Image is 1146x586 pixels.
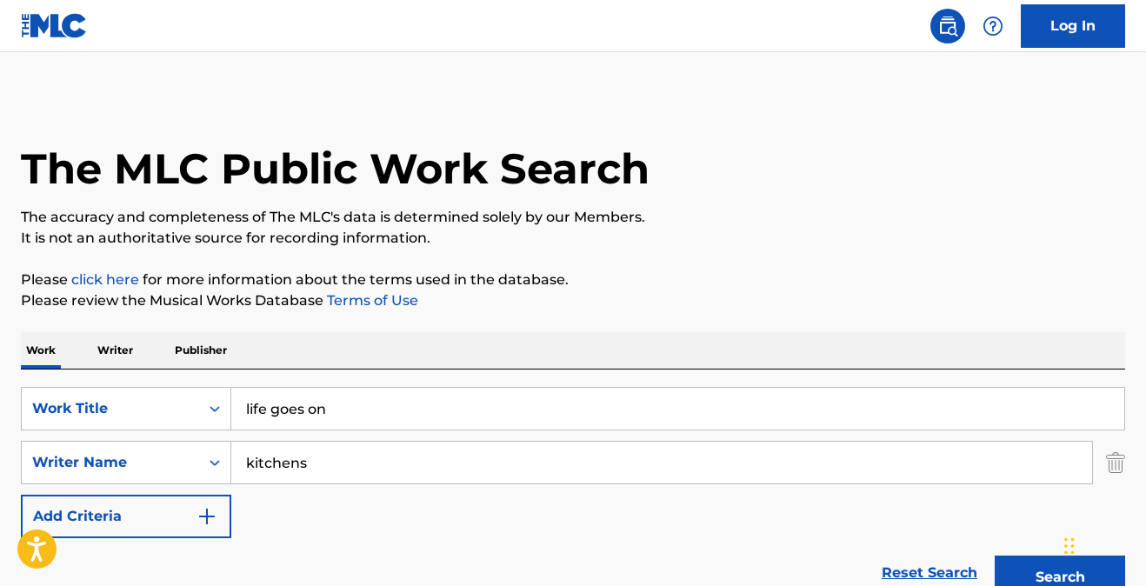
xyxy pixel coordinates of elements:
img: MLC Logo [21,13,88,38]
h1: The MLC Public Work Search [21,143,650,195]
a: click here [71,271,139,288]
p: It is not an authoritative source for recording information. [21,228,1125,249]
iframe: Chat Widget [1059,503,1146,586]
a: Public Search [930,9,965,43]
a: Log In [1021,4,1125,48]
div: Help [976,9,1010,43]
p: Please review the Musical Works Database [21,290,1125,311]
p: Work [21,332,61,369]
img: help [983,16,1003,37]
div: Drag [1064,520,1075,572]
a: Terms of Use [323,292,418,309]
p: The accuracy and completeness of The MLC's data is determined solely by our Members. [21,207,1125,228]
p: Please for more information about the terms used in the database. [21,270,1125,290]
img: search [937,16,958,37]
img: 9d2ae6d4665cec9f34b9.svg [197,506,217,527]
img: Delete Criterion [1106,441,1125,484]
div: Writer Name [32,452,189,473]
div: Work Title [32,398,189,419]
p: Writer [92,332,138,369]
button: Add Criteria [21,495,231,538]
p: Publisher [170,332,232,369]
